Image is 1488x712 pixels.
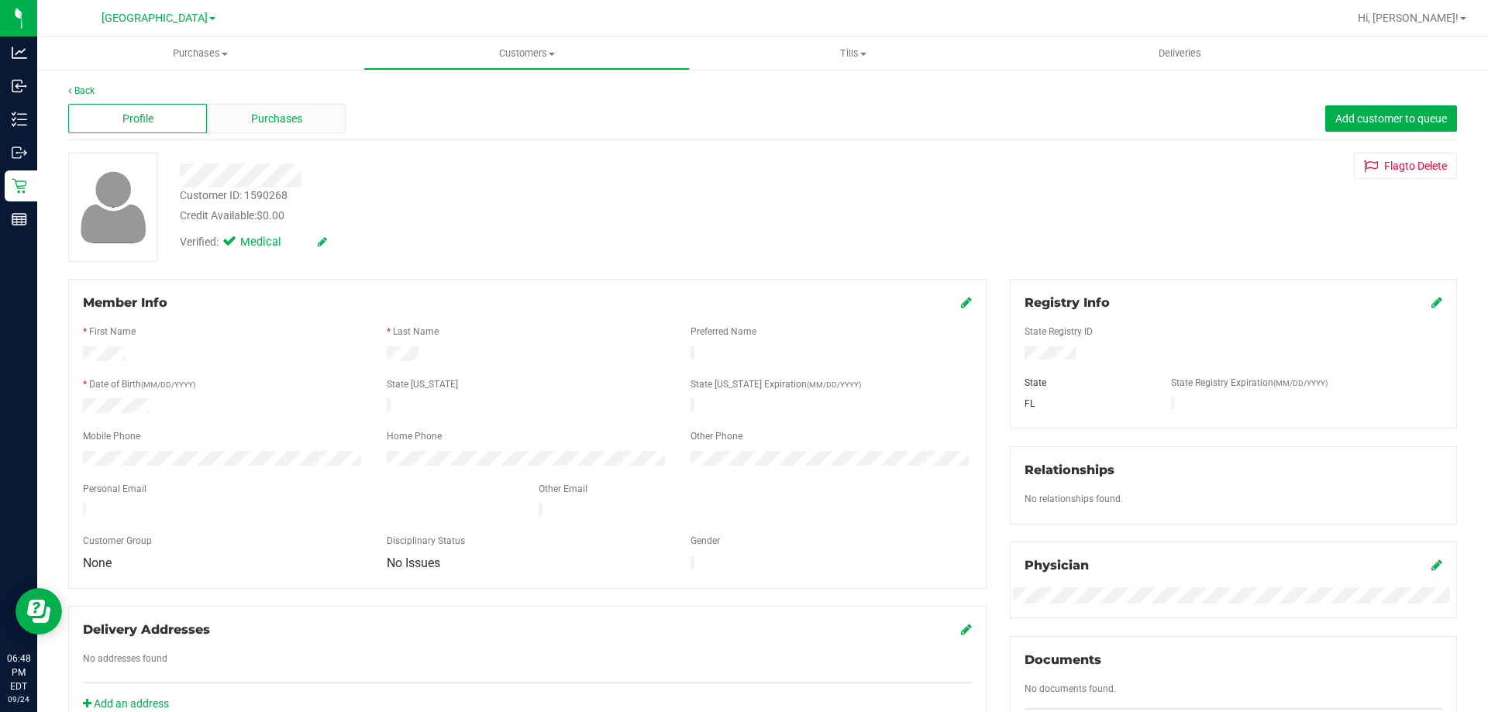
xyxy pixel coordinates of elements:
label: State Registry ID [1025,325,1093,339]
label: Other Phone [691,429,742,443]
span: None [83,555,112,570]
a: Back [68,85,95,96]
span: Documents [1025,652,1101,667]
label: No addresses found [83,652,167,666]
span: Physician [1025,558,1089,573]
inline-svg: Inventory [12,112,27,127]
span: [GEOGRAPHIC_DATA] [102,12,208,25]
span: Relationships [1025,463,1114,477]
inline-svg: Inbound [12,78,27,94]
a: Purchases [37,37,363,70]
label: Disciplinary Status [387,534,465,548]
div: Credit Available: [180,208,863,224]
label: Home Phone [387,429,442,443]
label: State Registry Expiration [1171,376,1328,390]
span: Customers [364,46,689,60]
a: Add an address [83,697,169,710]
label: Customer Group [83,534,152,548]
div: Customer ID: 1590268 [180,187,288,204]
p: 06:48 PM EDT [7,652,30,693]
label: State [US_STATE] Expiration [691,377,861,391]
span: Profile [122,111,153,127]
inline-svg: Reports [12,212,27,227]
label: State [US_STATE] [387,377,458,391]
p: 09/24 [7,693,30,705]
span: Registry Info [1025,295,1110,310]
span: Deliveries [1138,46,1222,60]
span: Purchases [251,111,302,127]
label: First Name [89,325,136,339]
span: Add customer to queue [1335,112,1447,125]
span: (MM/DD/YYYY) [807,380,861,389]
label: Mobile Phone [83,429,140,443]
div: Verified: [180,234,327,251]
div: State [1013,376,1160,390]
span: Member Info [83,295,167,310]
label: Personal Email [83,482,146,496]
span: No Issues [387,555,440,570]
span: Tills [691,46,1015,60]
span: No documents found. [1025,683,1116,694]
button: Add customer to queue [1325,105,1457,132]
button: Flagto Delete [1354,153,1457,179]
label: Preferred Name [691,325,756,339]
inline-svg: Analytics [12,45,27,60]
span: (MM/DD/YYYY) [141,380,195,389]
iframe: Resource center [15,588,62,635]
label: Date of Birth [89,377,195,391]
span: Purchases [37,46,363,60]
span: $0.00 [257,209,284,222]
span: (MM/DD/YYYY) [1273,379,1328,387]
span: Medical [240,234,302,251]
label: Other Email [539,482,587,496]
a: Deliveries [1017,37,1343,70]
a: Tills [690,37,1016,70]
label: Last Name [393,325,439,339]
a: Customers [363,37,690,70]
div: FL [1013,397,1160,411]
label: Gender [691,534,720,548]
inline-svg: Outbound [12,145,27,160]
label: No relationships found. [1025,492,1123,506]
inline-svg: Retail [12,178,27,194]
img: user-icon.png [73,167,154,247]
span: Delivery Addresses [83,622,210,637]
span: Hi, [PERSON_NAME]! [1358,12,1459,24]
